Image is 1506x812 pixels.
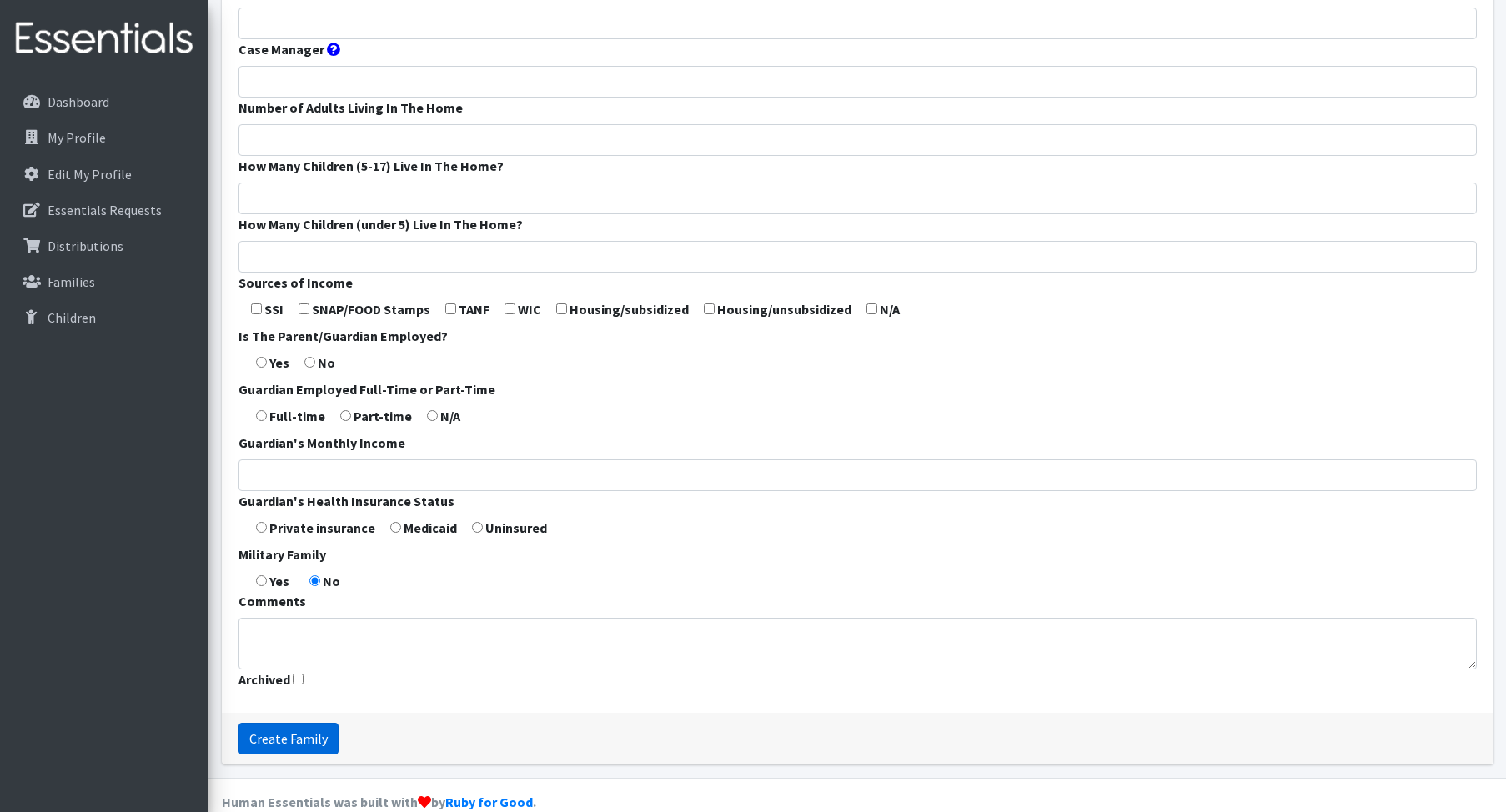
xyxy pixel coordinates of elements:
[327,43,340,56] i: Person at the agency who is assigned to this family.
[7,301,202,334] a: Children
[48,93,109,110] p: Dashboard
[880,299,900,319] label: N/A
[238,214,523,234] label: How Many Children (under 5) Live In The Home?
[238,156,504,176] label: How Many Children (5-17) Live In The Home?
[7,193,202,227] a: Essentials Requests
[518,299,541,319] label: WIC
[354,406,412,426] label: Part-time
[7,265,202,298] a: Families
[48,273,95,290] p: Families
[717,299,851,319] label: Housing/unsubsidized
[570,299,689,319] label: Housing/subsidized
[238,723,339,754] input: Create Family
[238,491,454,511] label: Guardian's Health Insurance Status
[238,39,324,59] label: Case Manager
[7,158,202,191] a: Edit My Profile
[7,11,202,67] img: HumanEssentials
[7,121,202,154] a: My Profile
[48,238,123,254] p: Distributions
[445,794,533,810] a: Ruby for Good
[404,518,457,538] label: Medicaid
[48,166,132,183] p: Edit My Profile
[264,299,284,319] label: SSI
[238,433,405,453] label: Guardian's Monthly Income
[48,202,162,218] p: Essentials Requests
[238,379,495,399] label: Guardian Employed Full-Time or Part-Time
[269,406,325,426] label: Full-time
[48,129,106,146] p: My Profile
[238,98,463,118] label: Number of Adults Living In The Home
[318,353,335,373] label: No
[269,518,375,538] label: Private insurance
[440,406,460,426] label: N/A
[238,591,306,611] label: Comments
[485,518,547,538] label: Uninsured
[238,544,326,564] label: Military Family
[323,573,340,589] strong: No
[7,229,202,263] a: Distributions
[238,273,353,293] label: Sources of Income
[238,326,448,346] label: Is The Parent/Guardian Employed?
[312,299,430,319] label: SNAP/FOOD Stamps
[7,85,202,118] a: Dashboard
[238,669,290,689] label: Archived
[269,353,289,373] label: Yes
[459,299,489,319] label: TANF
[48,309,96,326] p: Children
[222,794,536,810] strong: Human Essentials was built with by .
[269,573,289,589] strong: Yes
